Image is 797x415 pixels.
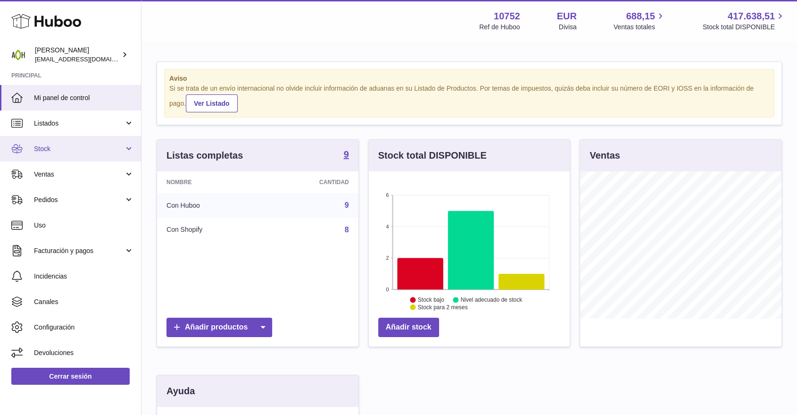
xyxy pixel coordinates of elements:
text: 0 [386,287,389,292]
span: Ventas totales [614,23,666,32]
span: Incidencias [34,272,134,281]
span: Listados [34,119,124,128]
div: Divisa [559,23,577,32]
text: Stock para 2 meses [418,304,468,311]
span: Ventas [34,170,124,179]
a: 417.638,51 Stock total DISPONIBLE [703,10,786,32]
div: Si se trata de un envío internacional no olvide incluir información de aduanas en su Listado de P... [169,84,769,112]
a: Añadir productos [166,318,272,337]
text: Stock bajo [418,296,444,303]
span: Facturación y pagos [34,246,124,255]
span: Devoluciones [34,348,134,357]
td: Con Huboo [157,193,264,218]
div: Ref de Huboo [479,23,520,32]
a: 9 [345,201,349,209]
span: Pedidos [34,195,124,204]
td: Con Shopify [157,218,264,242]
strong: 10752 [494,10,520,23]
span: Configuración [34,323,134,332]
img: info@adaptohealue.com [11,48,25,62]
span: [EMAIL_ADDRESS][DOMAIN_NAME] [35,55,139,63]
a: Ver Listado [186,94,237,112]
span: Stock total DISPONIBLE [703,23,786,32]
text: Nivel adecuado de stock [461,296,523,303]
th: Nombre [157,171,264,193]
span: 688,15 [626,10,655,23]
a: Añadir stock [378,318,439,337]
text: 6 [386,192,389,198]
h3: Ayuda [166,385,195,398]
h3: Ventas [589,149,620,162]
span: Canales [34,297,134,306]
strong: Aviso [169,74,769,83]
th: Cantidad [264,171,358,193]
span: Uso [34,221,134,230]
text: 4 [386,224,389,229]
a: 8 [345,226,349,234]
text: 2 [386,255,389,261]
a: 688,15 Ventas totales [614,10,666,32]
span: Mi panel de control [34,93,134,102]
h3: Stock total DISPONIBLE [378,149,487,162]
a: 9 [344,150,349,161]
div: [PERSON_NAME] [35,46,120,64]
strong: 9 [344,150,349,159]
h3: Listas completas [166,149,243,162]
strong: EUR [557,10,577,23]
span: Stock [34,144,124,153]
span: 417.638,51 [728,10,775,23]
a: Cerrar sesión [11,368,130,385]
